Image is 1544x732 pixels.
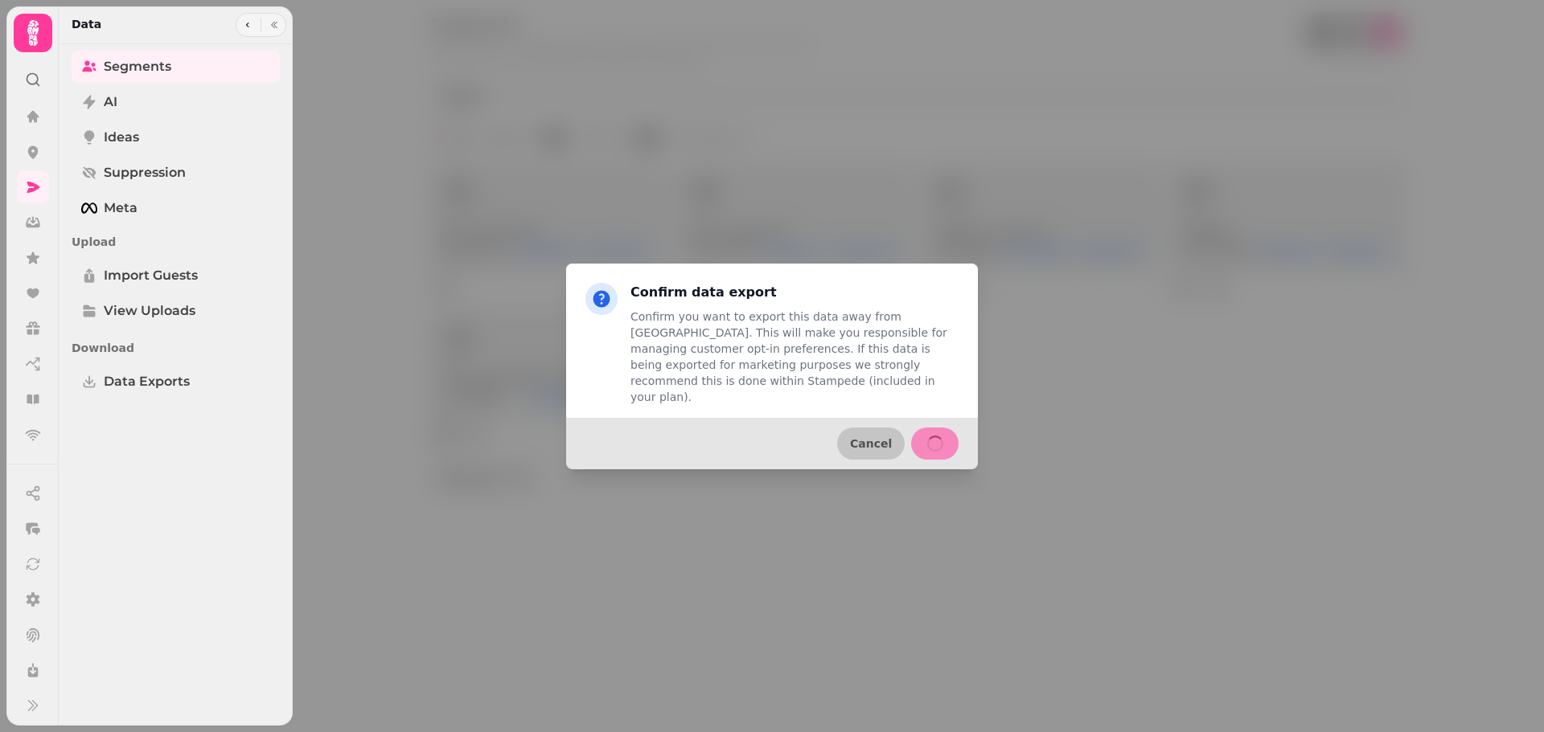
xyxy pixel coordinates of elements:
[104,198,138,218] span: Meta
[72,51,280,83] a: Segments
[72,121,280,153] a: Ideas
[630,283,959,302] h2: Confirm data export
[72,157,280,189] a: Suppression
[72,366,280,398] a: Data Exports
[72,227,280,256] p: Upload
[72,295,280,327] a: View Uploads
[630,309,959,405] p: Confirm you want to export this data away from [GEOGRAPHIC_DATA]. This will make you responsible ...
[72,333,280,362] p: Download
[104,163,186,182] span: Suppression
[72,192,280,224] a: Meta
[104,128,139,147] span: Ideas
[837,427,905,460] button: Cancel
[850,438,892,449] span: Cancel
[104,372,190,391] span: Data Exports
[72,16,101,32] h2: Data
[104,57,171,76] span: Segments
[104,266,198,285] span: Import Guests
[104,92,117,112] span: AI
[72,86,280,118] a: AI
[59,44,293,726] nav: Tabs
[104,301,195,321] span: View Uploads
[72,260,280,292] a: Import Guests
